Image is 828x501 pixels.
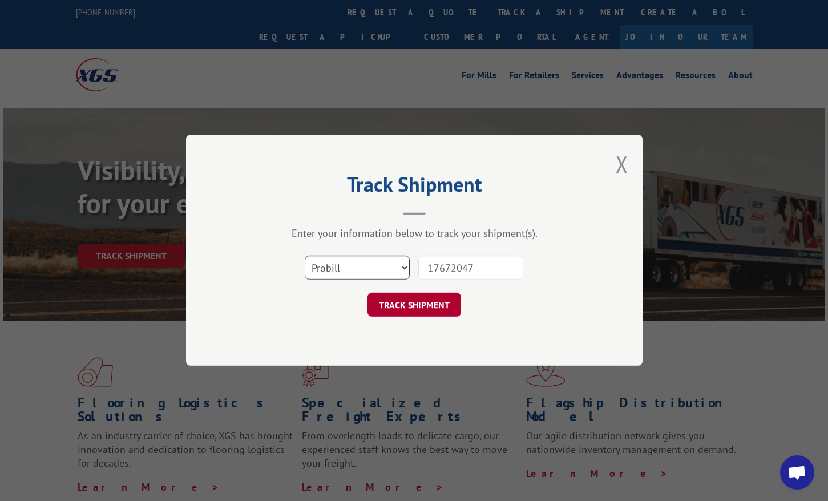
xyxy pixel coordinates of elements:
[243,176,585,198] h2: Track Shipment
[616,149,628,179] button: Close modal
[418,256,523,280] input: Number(s)
[243,227,585,240] div: Enter your information below to track your shipment(s).
[367,293,461,317] button: TRACK SHIPMENT
[780,455,814,490] div: Open chat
